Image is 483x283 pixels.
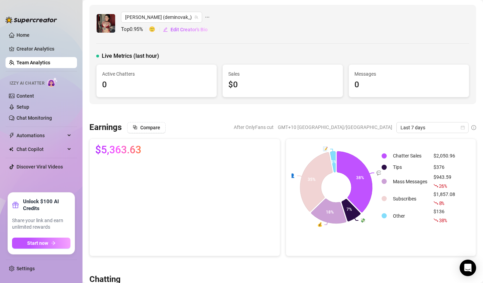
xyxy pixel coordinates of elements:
[433,191,455,207] div: $1,857.08
[17,60,50,65] a: Team Analytics
[17,104,29,110] a: Setup
[17,130,65,141] span: Automations
[460,260,476,276] div: Open Intercom Messenger
[433,152,455,160] div: $2,050.96
[278,122,392,132] span: GMT+10 [GEOGRAPHIC_DATA]/[GEOGRAPHIC_DATA]
[23,198,70,212] strong: Unlock $100 AI Credits
[390,191,430,207] td: Subscribes
[9,133,14,138] span: thunderbolt
[433,183,438,188] span: fall
[163,27,168,32] span: edit
[17,43,72,54] a: Creator Analytics
[234,122,274,132] span: After OnlyFans cut
[471,125,476,130] span: info-circle
[140,125,160,130] span: Compare
[433,173,455,190] div: $943.59
[194,15,198,19] span: team
[102,52,159,60] span: Live Metrics (last hour)
[12,217,70,231] span: Share your link and earn unlimited rewards
[354,70,463,78] span: Messages
[149,25,163,34] span: 🙂
[360,218,365,223] text: 💸
[127,122,166,133] button: Compare
[317,222,322,227] text: 💰
[9,147,13,152] img: Chat Copilot
[17,266,35,271] a: Settings
[205,12,210,23] span: ellipsis
[376,170,381,175] text: 💬
[133,125,138,130] span: block
[47,77,58,87] img: AI Chatter
[228,78,337,91] div: $0
[95,144,141,155] span: $5,363.63
[163,24,208,35] button: Edit Creator's Bio
[17,144,65,155] span: Chat Copilot
[6,17,57,23] img: logo-BBDzfeDw.svg
[17,164,63,170] a: Discover Viral Videos
[390,173,430,190] td: Mass Messages
[400,122,464,133] span: Last 7 days
[461,126,465,130] span: calendar
[390,208,430,224] td: Other
[439,217,447,224] span: 38 %
[439,200,444,206] span: 8 %
[12,202,19,208] span: gift
[17,32,30,38] a: Home
[433,163,455,171] div: $376
[323,146,328,151] text: 📝
[354,78,463,91] div: 0
[433,208,455,224] div: $136
[89,122,122,133] h3: Earnings
[439,183,447,189] span: 26 %
[102,78,211,91] div: 0
[17,115,52,121] a: Chat Monitoring
[390,162,430,173] td: Tips
[10,80,44,87] span: Izzy AI Chatter
[51,241,56,246] span: arrow-right
[27,240,48,246] span: Start now
[228,70,337,78] span: Sales
[390,151,430,161] td: Chatter Sales
[125,12,198,22] span: Demi (deminovak_)
[121,25,149,34] span: Top 0.95 %
[433,218,438,222] span: fall
[171,27,208,32] span: Edit Creator's Bio
[433,200,438,205] span: fall
[290,173,295,178] text: 👤
[17,93,34,99] a: Content
[102,70,211,78] span: Active Chatters
[12,238,70,249] button: Start nowarrow-right
[97,14,115,33] img: Demi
